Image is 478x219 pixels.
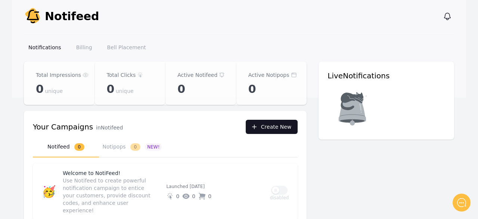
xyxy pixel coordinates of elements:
[248,71,289,79] p: Active Notipops
[63,169,160,177] p: Welcome to NotiFeed!
[96,124,123,131] p: in Notifeed
[176,193,179,200] span: 0
[248,82,256,96] span: 0
[36,82,43,96] span: 0
[42,185,56,198] span: 🥳
[103,41,150,54] a: Bell Placement
[11,36,138,48] h1: Hello!
[246,120,298,134] button: Create New
[11,50,138,85] h2: Don't see Notifeed in your header? Let me know and I'll set it up! ✅
[36,71,81,79] p: Total Impressions
[99,137,165,157] button: Notipops0NEW!
[453,194,471,212] iframe: gist-messenger-bubble-iframe
[145,143,162,151] span: NEW!
[192,193,195,200] span: 0
[24,7,42,25] img: Your Company
[270,195,289,201] p: disabled
[45,87,63,95] span: unique
[48,103,90,109] span: New conversation
[72,41,97,54] a: Billing
[45,10,99,23] span: Notifeed
[177,82,185,96] span: 0
[130,143,141,151] span: 0
[107,82,114,96] span: 0
[33,137,298,157] nav: Tabs
[166,184,264,190] p: Launched [DATE]
[116,87,134,95] span: unique
[62,171,94,176] span: We run on Gist
[24,41,66,54] a: Notifications
[12,99,138,114] button: New conversation
[33,122,93,132] h3: Your Campaigns
[208,193,211,200] span: 0
[24,7,99,25] a: Notifeed
[33,137,99,157] button: Notifeed0
[63,177,157,214] p: Use Notifeed to create powerful notification campaign to entice your customers, provide discount ...
[74,143,85,151] span: 0
[328,71,445,81] h3: Live Notifications
[107,71,136,79] p: Total Clicks
[177,71,217,79] p: Active Notifeed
